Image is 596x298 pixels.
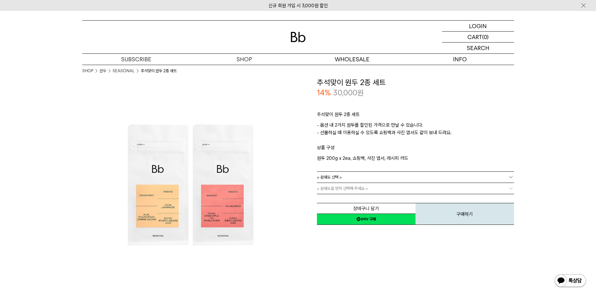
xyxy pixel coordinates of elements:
[406,54,514,65] p: INFO
[317,111,514,121] p: 추석맞이 원두 2종 세트
[82,54,190,65] a: SUBSCRIBE
[82,68,93,74] a: SHOP
[482,32,489,42] p: (0)
[190,54,298,65] a: SHOP
[442,32,514,43] a: CART (0)
[317,172,342,183] span: = 분쇄도 선택 =
[357,88,364,97] span: 원
[268,3,328,8] a: 신규 회원 가입 시 3,000원 할인
[469,21,487,31] p: LOGIN
[554,274,587,289] img: 카카오톡 채널 1:1 채팅 버튼
[317,77,514,88] h3: 추석맞이 원두 2종 세트
[317,88,331,98] p: 14%
[141,68,177,74] li: 추석맞이 원두 2종 세트
[317,214,415,225] a: 새창
[113,68,135,74] a: SEASONAL
[317,144,514,154] p: 상품 구성
[317,154,514,162] p: 원두 200g x 2ea, 쇼핑백, 사진 엽서, 레시피 카드
[317,183,368,194] span: = 분쇄도을 먼저 선택해 주세요 =
[317,121,514,144] p: - 옵션 내 2가지 원두를 할인된 가격으로 만날 수 있습니다. - 선물하실 때 이용하실 수 있도록 쇼핑백과 사진 엽서도 같이 보내 드려요.
[442,21,514,32] a: LOGIN
[82,77,298,293] img: 추석맞이 원두 2종 세트
[317,203,415,214] button: 장바구니 담기
[291,32,306,42] img: 로고
[467,32,482,42] p: CART
[415,203,514,225] button: 구매하기
[467,43,489,53] p: SEARCH
[298,54,406,65] p: WHOLESALE
[99,68,106,74] a: 원두
[333,88,364,98] p: 30,000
